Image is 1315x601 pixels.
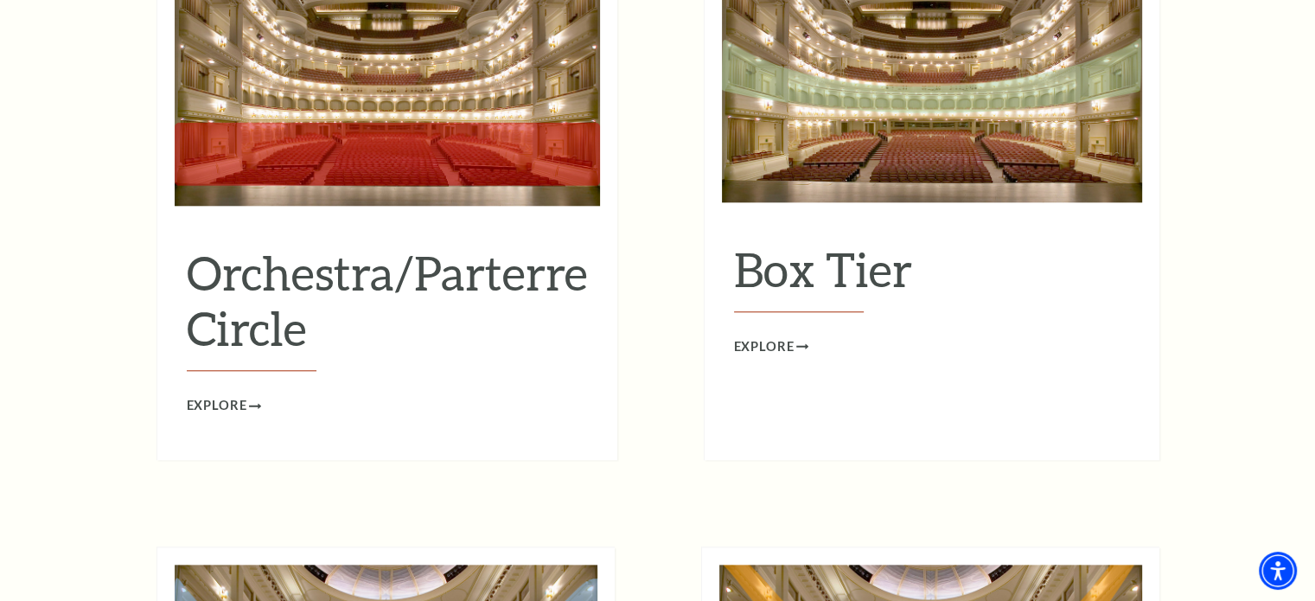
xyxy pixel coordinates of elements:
span: Explore [734,336,795,358]
h2: Box Tier [734,241,1130,312]
a: Explore [734,336,808,358]
h2: Orchestra/Parterre Circle [187,245,588,372]
span: Explore [187,395,247,417]
a: Explore [187,395,261,417]
div: Accessibility Menu [1259,552,1297,590]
